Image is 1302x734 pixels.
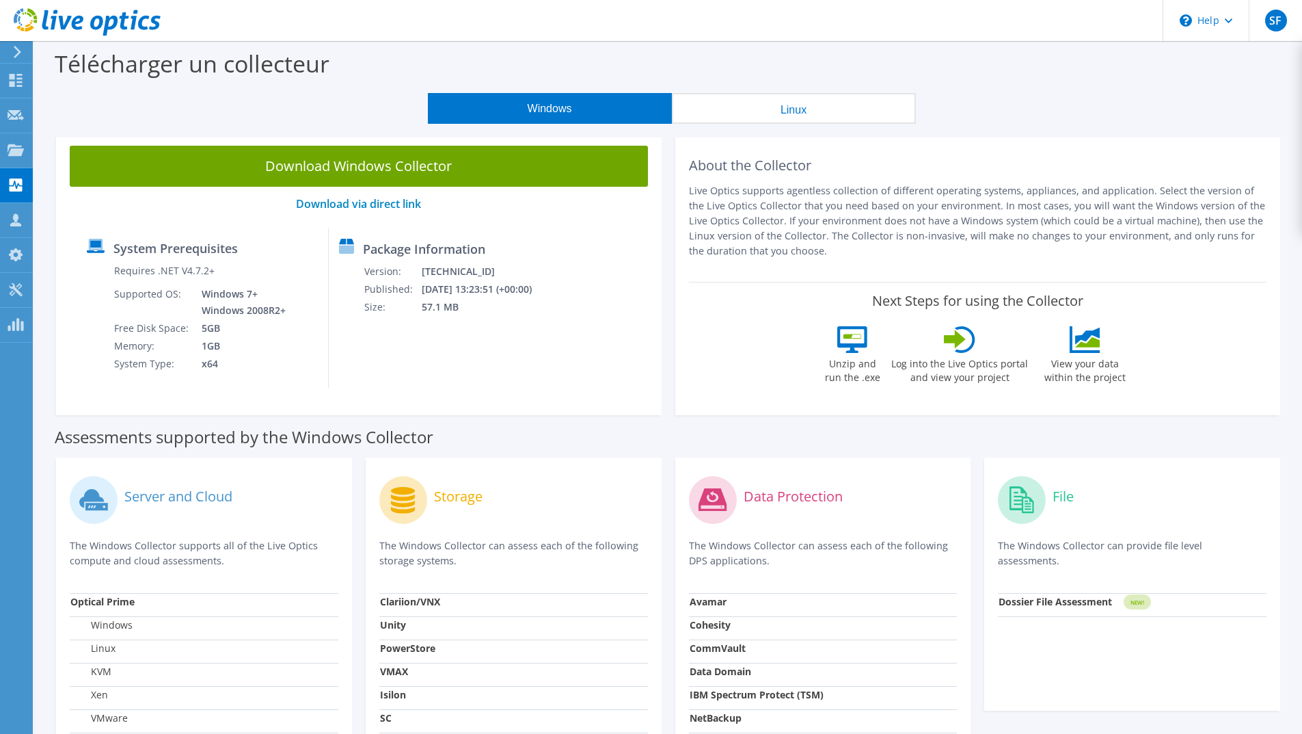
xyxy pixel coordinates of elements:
[1265,10,1287,31] span: SF
[364,263,421,280] td: Version:
[434,490,483,503] label: Storage
[1180,14,1192,27] svg: \n
[1035,353,1134,384] label: View your data within the project
[672,93,916,124] button: Linux
[113,241,238,255] label: System Prerequisites
[421,280,550,298] td: [DATE] 13:23:51 (+00:00)
[690,642,746,655] strong: CommVault
[363,242,485,256] label: Package Information
[191,319,288,337] td: 5GB
[421,263,550,280] td: [TECHNICAL_ID]
[124,490,232,503] label: Server and Cloud
[113,355,191,373] td: System Type:
[380,642,435,655] strong: PowerStore
[191,355,288,373] td: x64
[872,293,1083,309] label: Next Steps for using the Collector
[70,595,135,608] strong: Optical Prime
[821,353,884,384] label: Unzip and run the .exe
[1053,490,1074,503] label: File
[380,665,408,678] strong: VMAX
[114,264,215,278] label: Requires .NET V4.7.2+
[998,538,1266,568] p: The Windows Collector can provide file level assessments.
[690,618,731,631] strong: Cohesity
[999,595,1112,608] strong: Dossier File Assessment
[113,285,191,319] td: Supported OS:
[690,595,727,608] strong: Avamar
[689,183,1267,259] p: Live Optics supports agentless collection of different operating systems, appliances, and applica...
[296,196,421,211] a: Download via direct link
[690,688,824,701] strong: IBM Spectrum Protect (TSM)
[55,430,433,444] label: Assessments supported by the Windows Collector
[689,157,1267,174] h2: About the Collector
[690,665,751,678] strong: Data Domain
[364,280,421,298] td: Published:
[689,538,958,568] p: The Windows Collector can assess each of the following DPS applications.
[70,665,111,679] label: KVM
[1130,599,1144,606] tspan: NEW!
[113,337,191,355] td: Memory:
[191,337,288,355] td: 1GB
[379,538,648,568] p: The Windows Collector can assess each of the following storage systems.
[70,618,133,632] label: Windows
[891,353,1029,384] label: Log into the Live Optics portal and view your project
[70,146,648,187] a: Download Windows Collector
[70,688,108,702] label: Xen
[364,298,421,316] td: Size:
[380,688,406,701] strong: Isilon
[744,490,843,503] label: Data Protection
[55,48,329,79] label: Télécharger un collecteur
[70,711,128,725] label: VMware
[380,711,392,724] strong: SC
[380,618,406,631] strong: Unity
[690,711,742,724] strong: NetBackup
[191,285,288,319] td: Windows 7+ Windows 2008R2+
[70,538,338,568] p: The Windows Collector supports all of the Live Optics compute and cloud assessments.
[421,298,550,316] td: 57.1 MB
[113,319,191,337] td: Free Disk Space:
[428,93,672,124] button: Windows
[380,595,440,608] strong: Clariion/VNX
[70,642,116,655] label: Linux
